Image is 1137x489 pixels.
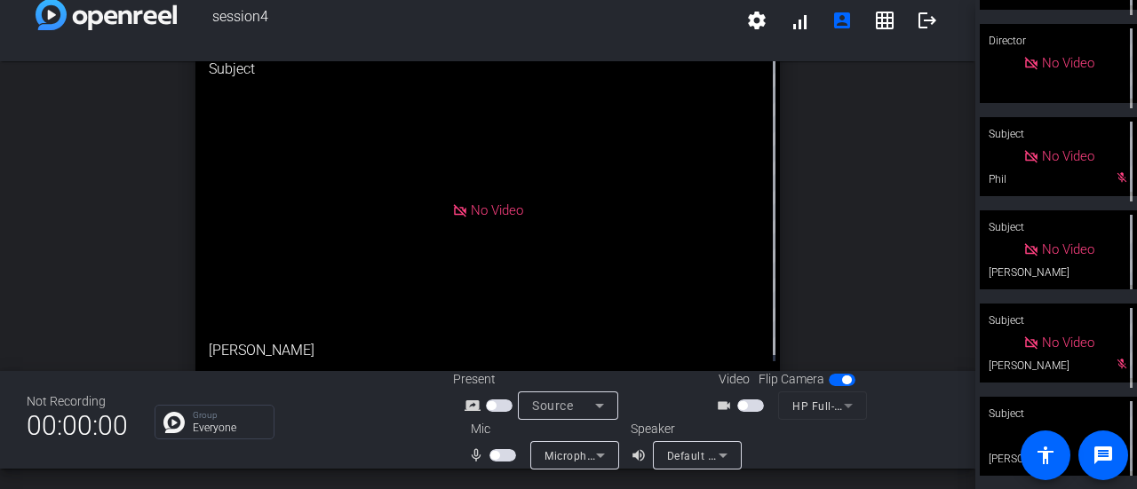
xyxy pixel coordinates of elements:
p: Group [193,411,265,420]
mat-icon: videocam_outline [716,395,737,416]
span: No Video [1042,335,1094,351]
mat-icon: message [1093,445,1114,466]
div: Mic [453,420,631,438]
div: Subject [195,45,781,93]
div: Subject [980,304,1137,337]
p: Everyone [193,422,265,433]
mat-icon: screen_share_outline [465,395,486,416]
div: Subject [980,210,1137,244]
mat-icon: logout [917,10,938,31]
span: Microphone Array (Intel® Smart Sound Technology (Intel® SST)) [545,448,879,462]
span: Video [719,370,750,389]
mat-icon: settings [746,10,767,31]
div: Subject [980,397,1137,430]
span: No Video [471,201,523,217]
span: Flip Camera [759,370,824,389]
mat-icon: mic_none [468,445,489,466]
div: Not Recording [27,392,128,411]
mat-icon: volume_up [631,445,652,466]
div: Speaker [631,420,737,438]
span: Source [532,398,573,413]
mat-icon: accessibility [1035,445,1056,466]
div: Subject [980,117,1137,151]
span: No Video [1042,55,1094,71]
img: Chat Icon [163,412,185,433]
span: No Video [1042,241,1094,257]
span: 00:00:00 [27,404,128,447]
div: Present [453,370,631,389]
span: Default - Speakers (Realtek(R) Audio) [667,448,859,462]
span: No Video [1042,148,1094,164]
mat-icon: account_box [831,10,853,31]
div: Director [980,24,1137,58]
mat-icon: grid_on [874,10,895,31]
